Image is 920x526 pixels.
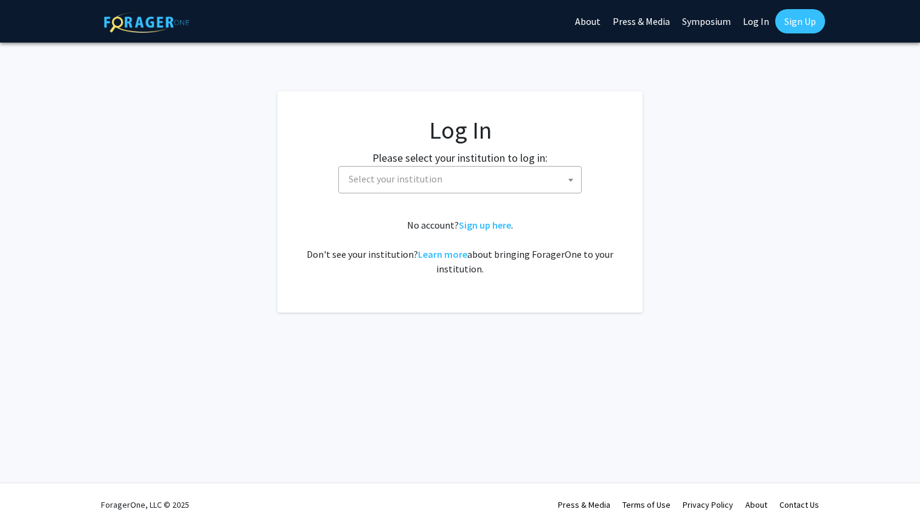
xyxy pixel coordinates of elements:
[104,12,189,33] img: ForagerOne Logo
[338,166,582,193] span: Select your institution
[344,167,581,192] span: Select your institution
[418,248,467,260] a: Learn more about bringing ForagerOne to your institution
[459,219,511,231] a: Sign up here
[622,499,671,510] a: Terms of Use
[372,150,548,166] label: Please select your institution to log in:
[302,116,618,145] h1: Log In
[745,499,767,510] a: About
[683,499,733,510] a: Privacy Policy
[349,173,442,185] span: Select your institution
[779,499,819,510] a: Contact Us
[775,9,825,33] a: Sign Up
[558,499,610,510] a: Press & Media
[101,483,189,526] div: ForagerOne, LLC © 2025
[302,218,618,276] div: No account? . Don't see your institution? about bringing ForagerOne to your institution.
